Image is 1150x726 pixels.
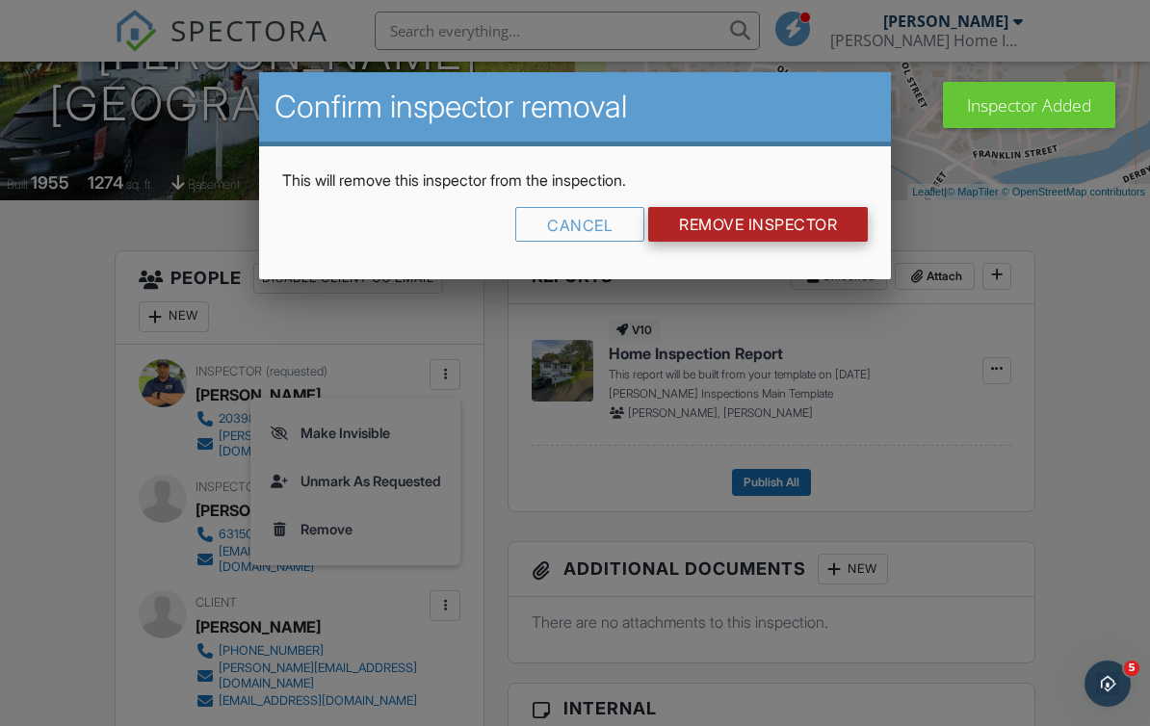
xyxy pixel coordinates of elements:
[648,207,868,242] input: Remove Inspector
[1085,661,1131,707] iframe: Intercom live chat
[1124,661,1139,676] span: 5
[943,82,1115,128] div: Inspector Added
[282,169,869,191] p: This will remove this inspector from the inspection.
[515,207,644,242] div: Cancel
[274,88,876,126] h2: Confirm inspector removal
